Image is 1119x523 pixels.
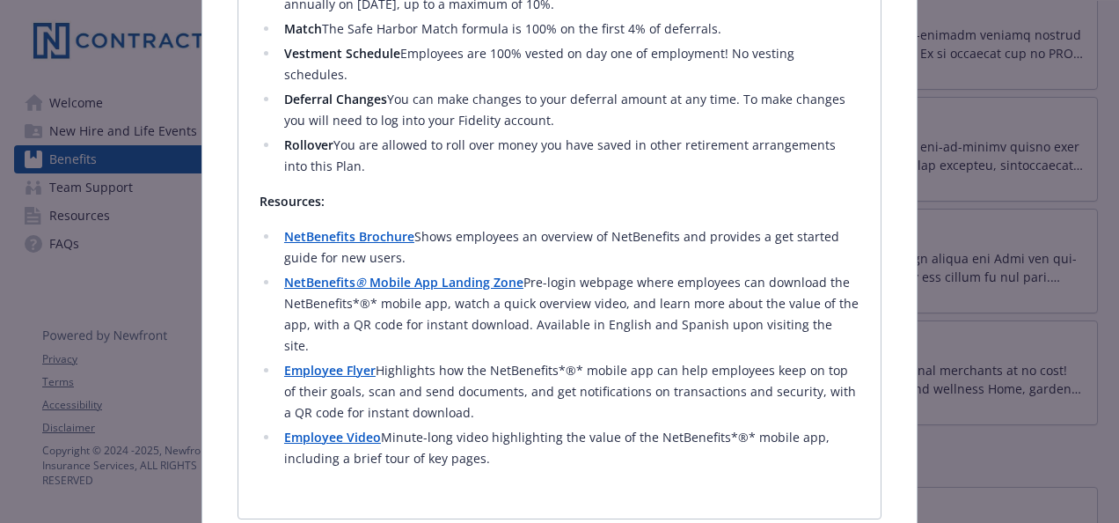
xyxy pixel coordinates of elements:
[355,274,366,291] a: ®
[284,429,381,446] a: Employee Video
[284,136,333,153] strong: Rollover
[284,228,414,245] a: NetBenefits Brochure
[279,135,859,177] li: You are allowed to roll over money you have saved in other retirement arrangements into this Plan.
[284,45,400,62] strong: Vestment Schedule
[260,193,325,210] strong: Resources:
[284,362,376,379] a: Employee Flyer
[369,274,523,291] strong: Mobile App Landing Zone
[279,43,859,85] li: Employees are 100% vested on day one of employment! No vesting schedules.
[284,20,322,37] strong: Match
[279,360,859,424] li: Highlights how the NetBenefits*®* mobile app can help employees keep on top of their goals, scan ...
[284,274,355,291] a: NetBenefits
[279,272,859,357] li: Pre-login webpage where employees can download the NetBenefits*®* mobile app, watch a quick overv...
[279,89,859,131] li: You can make changes to your deferral amount at any time. To make changes you will need to log in...
[279,18,859,40] li: The Safe Harbor Match formula is 100% on the first 4% of deferrals.
[279,226,859,269] li: Shows employees an overview of NetBenefits and provides a get started guide for new users.
[366,274,523,291] a: Mobile App Landing Zone
[279,427,859,469] li: Minute-long video highlighting the value of the NetBenefits*®* mobile app, including a brief tour...
[284,91,387,107] strong: Deferral Changes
